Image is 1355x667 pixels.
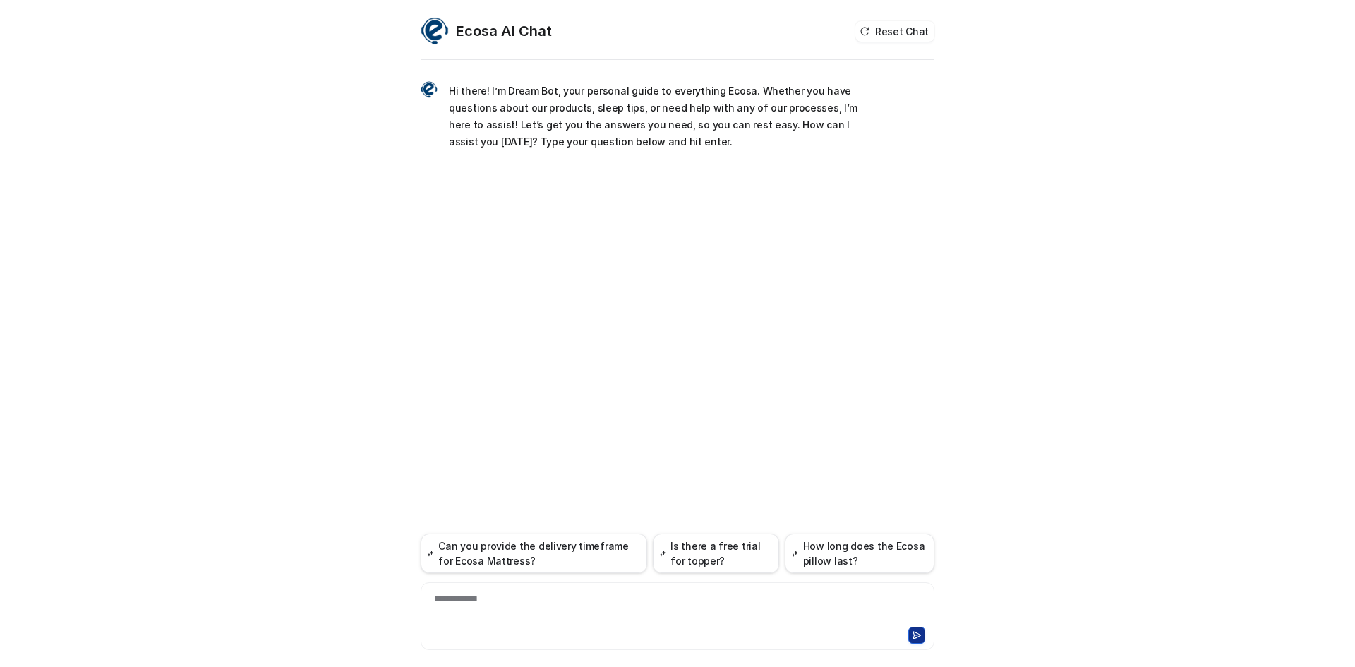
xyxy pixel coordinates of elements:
[785,534,934,573] button: How long does the Ecosa pillow last?
[421,534,647,573] button: Can you provide the delivery timeframe for Ecosa Mattress?
[421,17,449,45] img: Widget
[653,534,779,573] button: Is there a free trial for topper?
[421,81,438,98] img: Widget
[456,21,552,41] h2: Ecosa AI Chat
[449,83,862,150] p: Hi there! I’m Dream Bot, your personal guide to everything Ecosa. Whether you have questions abou...
[855,21,934,42] button: Reset Chat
